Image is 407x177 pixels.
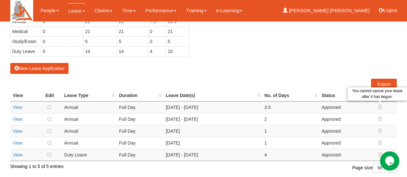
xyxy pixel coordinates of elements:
[148,36,166,46] td: 0
[319,149,363,161] td: Approved
[13,105,23,110] a: View
[116,125,163,137] td: Full Day
[41,26,83,36] td: 0
[10,46,41,56] td: Duty Leave
[380,151,401,171] iframe: chat widget
[61,137,116,149] td: Annual
[83,36,117,46] td: 5
[145,3,176,18] a: Performance
[262,90,319,102] th: No. of Days : activate to sort column ascending
[116,137,163,149] td: Full Day
[163,137,262,149] td: [DATE]
[148,46,166,56] td: 4
[38,90,61,102] th: Edit
[319,113,363,125] td: Approved
[41,36,83,46] td: 0
[163,113,262,125] td: [DATE] - [DATE]
[95,3,113,18] a: Claims
[13,152,23,157] a: View
[347,87,407,100] div: You cannot cancel your leave after it has begun.
[13,140,23,146] a: View
[61,149,116,161] td: Duty Leave
[371,79,397,90] a: Export
[61,125,116,137] td: Annual
[319,137,363,149] td: Approved
[117,26,148,36] td: 21
[116,149,163,161] td: Full Day
[166,36,189,46] td: 5
[10,63,69,74] button: New Leave Application
[13,117,23,122] a: View
[41,3,59,18] a: People
[10,90,38,102] th: View
[375,3,402,18] button: Logout
[262,101,319,113] td: 3.5
[117,46,148,56] td: 14
[122,3,136,18] a: Time
[163,149,262,161] td: [DATE] - [DATE]
[262,137,319,149] td: 1
[41,46,83,56] td: 0
[216,3,243,18] a: e-Learning
[166,26,189,36] td: 21
[61,101,116,113] td: Annual
[319,101,363,113] td: Approved
[319,90,363,102] th: Status : activate to sort column ascending
[262,125,319,137] td: 1
[163,90,262,102] th: Leave Date(s) : activate to sort column ascending
[69,3,85,18] a: Leave
[83,46,117,56] td: 14
[61,113,116,125] td: Annual
[352,163,397,173] label: Page size
[262,149,319,161] td: 4
[262,113,319,125] td: 2
[148,26,166,36] td: 0
[83,26,117,36] td: 21
[166,46,189,56] td: 10
[373,163,397,173] select: Page size
[282,3,369,18] a: [PERSON_NAME] [PERSON_NAME]
[10,26,41,36] td: Medical
[116,90,163,102] th: Duration : activate to sort column ascending
[186,3,207,18] a: Training
[13,128,23,134] a: View
[319,125,363,137] td: Approved
[116,101,163,113] td: Full Day
[116,113,163,125] td: Full Day
[10,36,41,46] td: Study/Exam
[163,101,262,113] td: [DATE] - [DATE]
[117,36,148,46] td: 5
[163,125,262,137] td: [DATE]
[61,90,116,102] th: Leave Type : activate to sort column ascending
